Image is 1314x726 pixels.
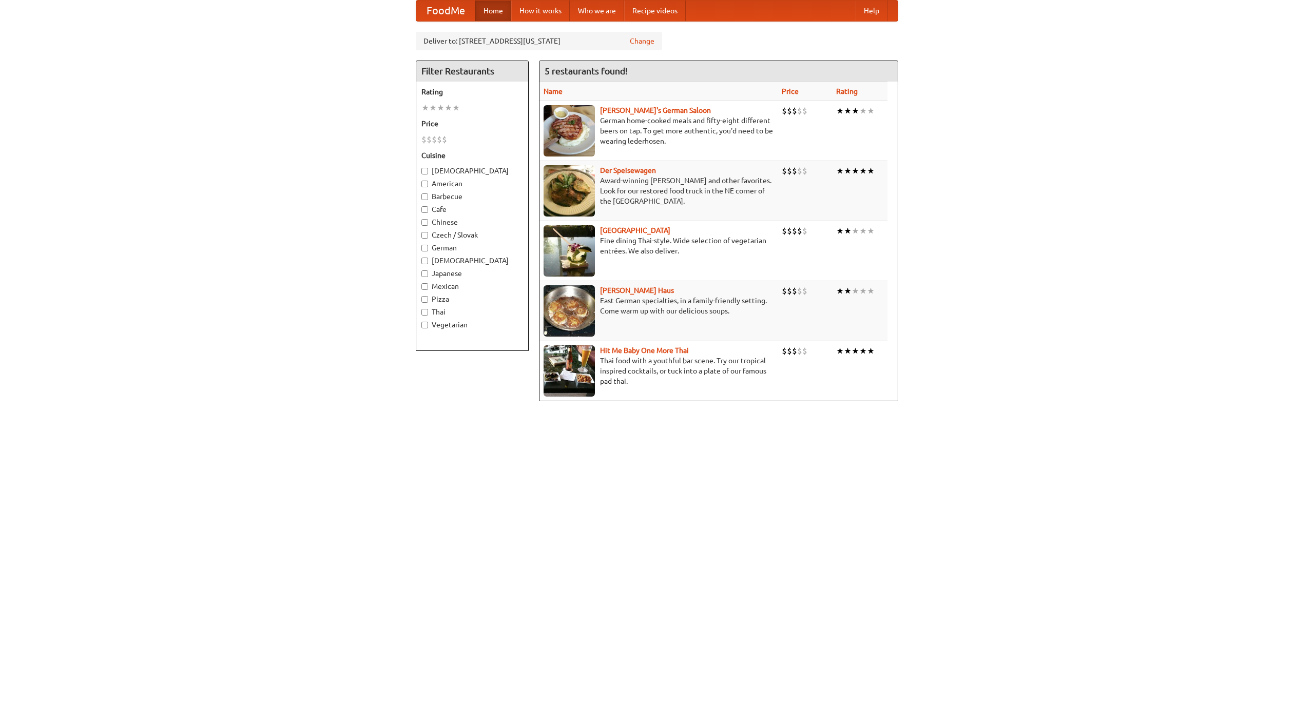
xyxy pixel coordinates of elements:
label: American [421,179,523,189]
label: Japanese [421,268,523,279]
li: $ [787,345,792,357]
li: ★ [852,225,859,237]
li: ★ [852,345,859,357]
h4: Filter Restaurants [416,61,528,82]
h5: Rating [421,87,523,97]
label: [DEMOGRAPHIC_DATA] [421,256,523,266]
li: $ [792,345,797,357]
li: $ [797,285,802,297]
li: ★ [859,345,867,357]
li: $ [797,225,802,237]
li: ★ [844,225,852,237]
li: ★ [844,105,852,116]
li: ★ [836,285,844,297]
a: [PERSON_NAME] Haus [600,286,674,295]
label: Pizza [421,294,523,304]
li: $ [432,134,437,145]
a: Name [544,87,563,95]
li: $ [797,105,802,116]
li: ★ [437,102,445,113]
img: kohlhaus.jpg [544,285,595,337]
li: $ [787,285,792,297]
p: East German specialties, in a family-friendly setting. Come warm up with our delicious soups. [544,296,774,316]
label: Barbecue [421,191,523,202]
li: ★ [836,105,844,116]
li: $ [797,165,802,176]
input: American [421,181,428,187]
p: Thai food with a youthful bar scene. Try our tropical inspired cocktails, or tuck into a plate of... [544,356,774,386]
li: $ [792,225,797,237]
input: Vegetarian [421,322,428,328]
label: Vegetarian [421,320,523,330]
a: Hit Me Baby One More Thai [600,346,689,355]
li: ★ [867,285,875,297]
li: $ [782,225,787,237]
p: Award-winning [PERSON_NAME] and other favorites. Look for our restored food truck in the NE corne... [544,175,774,206]
li: $ [427,134,432,145]
input: Pizza [421,296,428,303]
li: ★ [859,165,867,176]
input: Cafe [421,206,428,213]
div: Deliver to: [STREET_ADDRESS][US_STATE] [416,32,662,50]
li: ★ [852,105,859,116]
input: Czech / Slovak [421,232,428,239]
img: satay.jpg [544,225,595,277]
label: Czech / Slovak [421,230,523,240]
li: ★ [844,285,852,297]
a: Rating [836,87,858,95]
li: $ [802,165,807,176]
label: Cafe [421,204,523,214]
li: $ [792,105,797,116]
li: ★ [859,225,867,237]
li: ★ [429,102,437,113]
a: [PERSON_NAME]'s German Saloon [600,106,711,114]
li: $ [802,285,807,297]
a: Help [856,1,887,21]
li: $ [442,134,447,145]
input: Chinese [421,219,428,226]
h5: Price [421,119,523,129]
a: Who we are [570,1,624,21]
input: German [421,245,428,251]
li: ★ [859,285,867,297]
input: [DEMOGRAPHIC_DATA] [421,258,428,264]
li: $ [437,134,442,145]
li: ★ [844,345,852,357]
a: Der Speisewagen [600,166,656,174]
label: German [421,243,523,253]
li: ★ [844,165,852,176]
li: ★ [852,165,859,176]
img: speisewagen.jpg [544,165,595,217]
li: $ [802,345,807,357]
a: Change [630,36,654,46]
li: ★ [867,105,875,116]
input: Thai [421,309,428,316]
li: ★ [452,102,460,113]
li: $ [802,105,807,116]
li: ★ [836,225,844,237]
label: Thai [421,307,523,317]
label: [DEMOGRAPHIC_DATA] [421,166,523,176]
li: ★ [445,102,452,113]
a: Home [475,1,511,21]
li: ★ [836,345,844,357]
li: $ [421,134,427,145]
li: $ [797,345,802,357]
a: Recipe videos [624,1,686,21]
h5: Cuisine [421,150,523,161]
li: $ [782,105,787,116]
li: ★ [859,105,867,116]
li: $ [792,165,797,176]
a: FoodMe [416,1,475,21]
input: Barbecue [421,193,428,200]
a: [GEOGRAPHIC_DATA] [600,226,670,234]
li: ★ [852,285,859,297]
label: Mexican [421,281,523,291]
input: Mexican [421,283,428,290]
p: German home-cooked meals and fifty-eight different beers on tap. To get more authentic, you'd nee... [544,115,774,146]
